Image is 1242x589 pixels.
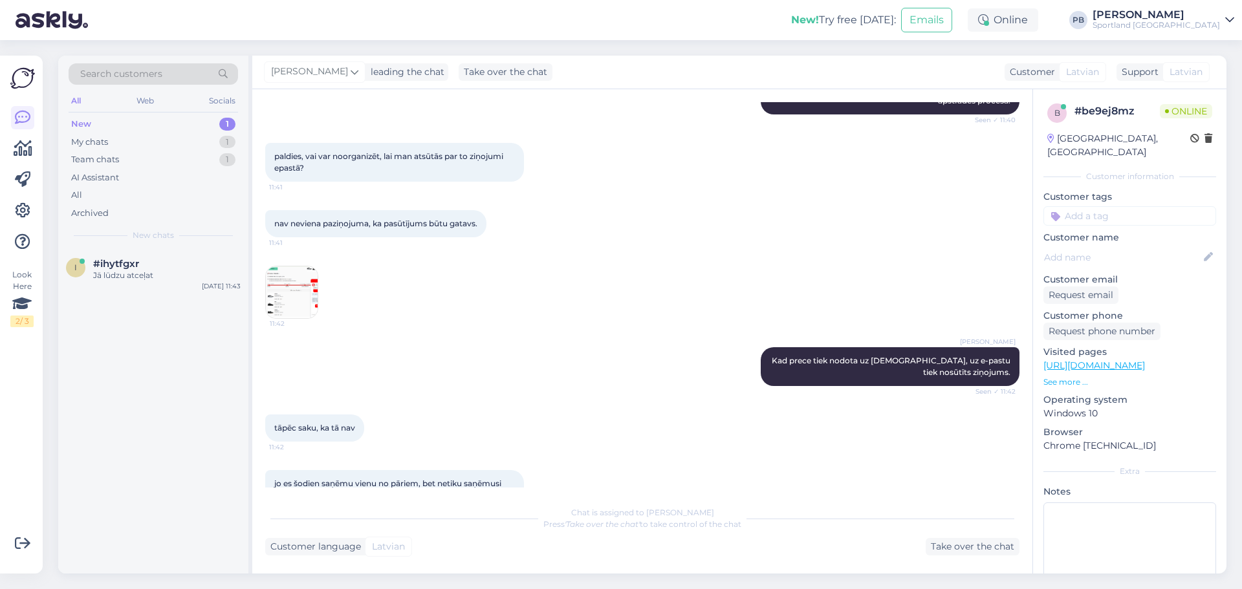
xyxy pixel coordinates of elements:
[1044,250,1201,264] input: Add name
[967,387,1016,396] span: Seen ✓ 11:42
[791,12,896,28] div: Try free [DATE]:
[71,118,91,131] div: New
[1160,104,1212,118] span: Online
[1043,485,1216,498] p: Notes
[1043,273,1216,286] p: Customer email
[967,115,1016,125] span: Seen ✓ 11:40
[1043,425,1216,439] p: Browser
[1093,20,1220,30] div: Sportland [GEOGRAPHIC_DATA]
[265,540,361,553] div: Customer language
[71,207,109,220] div: Archived
[1043,466,1216,477] div: Extra
[93,270,241,281] div: Jā lūdzu atceļat
[71,153,119,166] div: Team chats
[269,182,318,192] span: 11:41
[1043,206,1216,226] input: Add a tag
[93,258,139,270] span: #ihytfgxr
[1093,10,1234,30] a: [PERSON_NAME]Sportland [GEOGRAPHIC_DATA]
[1074,103,1160,119] div: # be9ej8mz
[1170,65,1203,79] span: Latvian
[74,262,77,272] span: i
[1043,309,1216,323] p: Customer phone
[772,356,1012,377] span: Kad prece tiek nodota uz [DEMOGRAPHIC_DATA], uz e-pastu tiek nosūtīts ziņojums.
[134,92,157,109] div: Web
[202,281,241,291] div: [DATE] 11:43
[219,153,235,166] div: 1
[459,63,552,81] div: Take over the chat
[219,118,235,131] div: 1
[1069,11,1087,29] div: PB
[274,423,355,433] span: tāpēc saku, ka tā nav
[365,65,444,79] div: leading the chat
[266,266,318,318] img: Attachment
[1043,439,1216,453] p: Chrome [TECHNICAL_ID]
[1043,171,1216,182] div: Customer information
[1005,65,1055,79] div: Customer
[1047,132,1190,159] div: [GEOGRAPHIC_DATA], [GEOGRAPHIC_DATA]
[1043,231,1216,244] p: Customer name
[1117,65,1159,79] div: Support
[10,269,34,327] div: Look Here
[80,67,162,81] span: Search customers
[1043,190,1216,204] p: Customer tags
[270,319,318,328] span: 11:42
[10,66,35,91] img: Askly Logo
[206,92,238,109] div: Socials
[71,171,119,184] div: AI Assistant
[926,538,1019,555] div: Take over the chat
[968,8,1038,32] div: Online
[543,519,741,529] span: Press to take control of the chat
[571,508,714,517] span: Chat is assigned to [PERSON_NAME]
[1043,345,1216,359] p: Visited pages
[269,238,318,248] span: 11:41
[1043,286,1118,304] div: Request email
[960,337,1016,347] span: [PERSON_NAME]
[1043,407,1216,420] p: Windows 10
[71,189,82,202] div: All
[10,316,34,327] div: 2 / 3
[372,540,405,553] span: Latvian
[269,442,318,452] span: 11:42
[219,136,235,149] div: 1
[1054,108,1060,118] span: b
[791,14,819,26] b: New!
[69,92,83,109] div: All
[133,230,174,241] span: New chats
[274,478,503,500] span: jo es šodien saņēmu vienu no pāriem, bet netiku saņēmusi ziņu, ka tā prece vispār ir izsūtīta
[1066,65,1099,79] span: Latvian
[1093,10,1220,20] div: [PERSON_NAME]
[1043,393,1216,407] p: Operating system
[1043,323,1160,340] div: Request phone number
[901,8,952,32] button: Emails
[274,219,477,228] span: nav neviena paziņojuma, ka pasūtījums būtu gatavs.
[271,65,348,79] span: [PERSON_NAME]
[1043,376,1216,388] p: See more ...
[274,151,505,173] span: paldies, vai var noorganizēt, lai man atsūtās par to ziņojumi epastā?
[71,136,108,149] div: My chats
[565,519,640,529] i: 'Take over the chat'
[1043,359,1145,371] a: [URL][DOMAIN_NAME]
